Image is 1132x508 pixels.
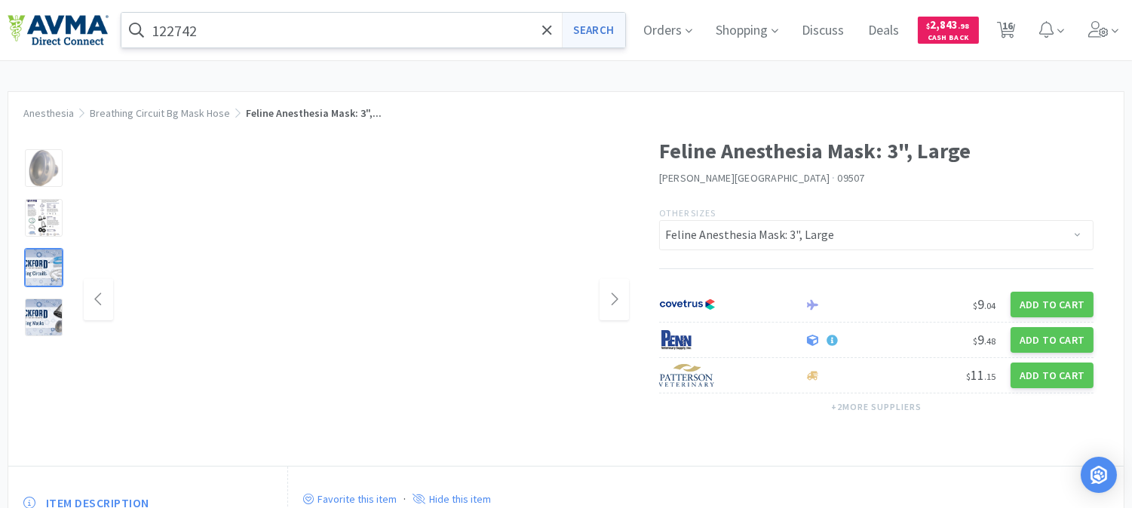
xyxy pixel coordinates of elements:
[991,26,1022,39] a: 16
[90,106,230,120] a: Breathing Circuit Bg Mask Hose
[659,364,716,387] img: f5e969b455434c6296c6d81ef179fa71_3.png
[984,335,995,347] span: . 48
[1011,363,1094,388] button: Add to Cart
[832,171,835,185] span: ·
[246,106,382,120] span: Feline Anesthesia Mask: 3",...
[838,171,865,185] span: 09507
[973,335,977,347] span: $
[984,300,995,311] span: . 04
[23,106,74,120] a: Anesthesia
[659,206,1094,220] p: Other Sizes
[659,293,716,316] img: 77fca1acd8b6420a9015268ca798ef17_1.png
[425,492,491,506] p: Hide this item
[966,371,971,382] span: $
[1081,457,1117,493] div: Open Intercom Messenger
[659,171,830,185] a: [PERSON_NAME][GEOGRAPHIC_DATA]
[659,134,1094,168] h1: Feline Anesthesia Mask: 3", Large
[973,295,995,313] span: 9
[562,13,624,47] button: Search
[121,13,625,47] input: Search by item, sku, manufacturer, ingredient, size...
[973,300,977,311] span: $
[959,21,970,31] span: . 98
[918,10,979,50] a: $2,843.98Cash Back
[659,329,716,351] img: e1133ece90fa4a959c5ae41b0808c578_9.png
[796,24,851,38] a: Discuss
[927,17,970,32] span: 2,843
[314,492,397,506] p: Favorite this item
[863,24,906,38] a: Deals
[927,21,931,31] span: $
[984,371,995,382] span: . 15
[927,34,970,44] span: Cash Back
[824,396,928,418] button: +2more suppliers
[8,14,109,46] img: e4e33dab9f054f5782a47901c742baa9_102.png
[973,331,995,348] span: 9
[966,366,995,384] span: 11
[1011,327,1094,353] button: Add to Cart
[1011,292,1094,317] button: Add to Cart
